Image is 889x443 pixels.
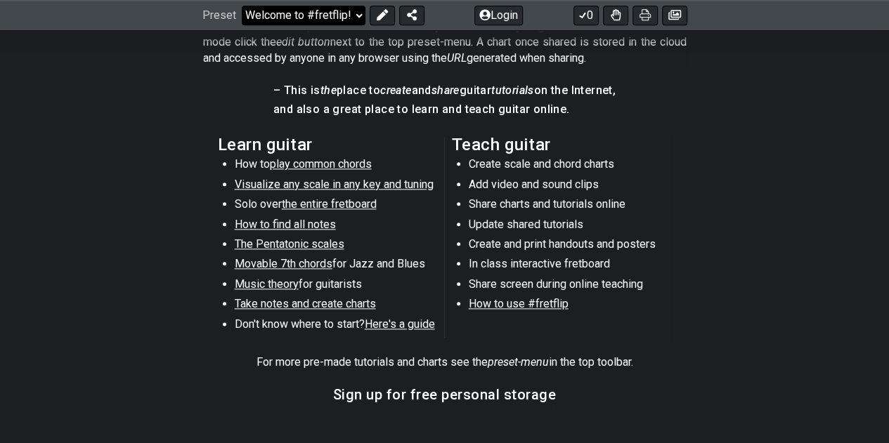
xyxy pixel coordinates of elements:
[469,277,669,296] li: Share screen during online teaching
[282,197,377,211] span: the entire fretboard
[333,387,557,402] h3: Sign up for free personal storage
[399,6,424,25] button: Share Preset
[469,197,669,216] li: Share charts and tutorials online
[235,218,336,231] span: How to find all notes
[270,157,372,171] span: play common chords
[235,277,299,291] span: Music theory
[469,177,669,197] li: Add video and sound clips
[380,84,411,97] em: create
[452,137,672,152] h2: Teach guitar
[469,256,669,276] li: In class interactive fretboard
[469,157,669,176] li: Create scale and chord charts
[235,317,435,336] li: Don't know where to start?
[469,297,569,310] span: How to use #fretflip
[273,102,616,117] h4: and also a great place to learn and teach guitar online.
[365,317,435,331] span: Here's a guide
[235,297,376,310] span: Take notes and create charts
[469,217,669,237] li: Update shared tutorials
[573,6,599,25] button: 0
[447,51,467,65] em: URL
[431,84,460,97] em: share
[218,137,438,152] h2: Learn guitar
[235,197,435,216] li: Solo over
[370,6,395,25] button: Edit Preset
[202,9,236,22] span: Preset
[603,6,628,25] button: Toggle Dexterity for all fretkits
[662,6,687,25] button: Create image
[235,257,332,270] span: Movable 7th chords
[235,256,435,276] li: for Jazz and Blues
[203,19,687,66] p: All content at #fretflip can be edited in a manner. To enable full edit mode click the next to th...
[273,83,616,98] h4: – This is place to and guitar on the Internet,
[242,6,365,25] select: Preset
[235,178,434,191] span: Visualize any scale in any key and tuning
[235,157,435,176] li: How to
[491,84,534,97] em: tutorials
[235,237,344,251] span: The Pentatonic scales
[235,277,435,296] li: for guitarists
[488,355,549,369] em: preset-menu
[257,355,633,370] p: For more pre-made tutorials and charts see the in the top toolbar.
[276,35,330,48] em: edit button
[632,6,658,25] button: Print
[320,84,337,97] em: the
[474,6,523,25] button: Login
[469,237,669,256] li: Create and print handouts and posters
